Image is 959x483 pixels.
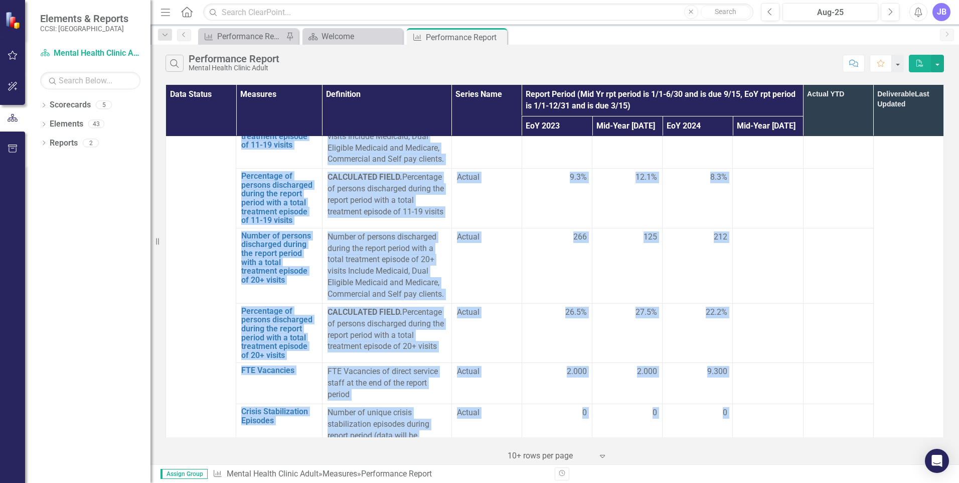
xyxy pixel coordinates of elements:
[457,366,517,378] span: Actual
[592,363,663,404] td: Double-Click to Edit
[241,231,317,285] a: Number of persons discharged during the report period with a total treatment episode of 20+ visits
[236,303,323,363] td: Double-Click to Edit Right Click for Context Menu
[241,366,317,375] a: FTE Vacancies
[565,307,587,318] span: 26.5%
[328,307,402,317] strong: CALCULATED FIELD.
[322,30,400,43] div: Welcome
[88,120,104,129] div: 43
[189,64,279,72] div: Mental Health Clinic Adult
[733,363,803,404] td: Double-Click to Edit
[236,404,323,467] td: Double-Click to Edit Right Click for Context Menu
[714,231,727,243] span: 212
[653,407,657,419] span: 0
[733,404,803,467] td: Double-Click to Edit
[582,407,587,419] span: 0
[925,449,949,473] div: Open Intercom Messenger
[522,228,592,303] td: Double-Click to Edit
[328,407,446,464] div: Number of unique crisis stabilization episodes during report period (data will be specific to eac...
[40,48,140,59] a: Mental Health Clinic Adult
[522,404,592,467] td: Double-Click to Edit
[213,468,547,480] div: » »
[328,172,402,182] strong: CALCULATED FIELD.
[457,172,517,183] span: Actual
[932,3,950,21] button: JB
[707,366,727,378] span: 9.300
[203,4,753,21] input: Search ClearPoint...
[663,404,733,467] td: Double-Click to Edit
[241,96,317,150] a: Number of persons discharged during the report period with a total treatment episode of 11-19 visits
[522,363,592,404] td: Double-Click to Edit
[328,366,446,401] div: FTE Vacancies of direct service staff at the end of the report period
[236,228,323,303] td: Double-Click to Edit Right Click for Context Menu
[161,469,208,479] span: Assign Group
[40,13,128,25] span: Elements & Reports
[328,307,446,352] p: Percentage of persons discharged during the report period with a total treatment episode of 20+ v...
[50,138,78,149] a: Reports
[573,231,587,243] span: 266
[305,30,400,43] a: Welcome
[570,172,587,183] span: 9.3%
[189,53,279,64] div: Performance Report
[426,31,505,44] div: Performance Report
[236,169,323,228] td: Double-Click to Edit Right Click for Context Menu
[361,469,432,478] div: Performance Report
[592,228,663,303] td: Double-Click to Edit
[40,72,140,89] input: Search Below...
[328,172,446,217] p: Percentage of persons discharged during the report period with a total treatment episode of 11-19...
[706,307,727,318] span: 22.2%
[217,30,283,43] div: Performance Report
[663,228,733,303] td: Double-Click to Edit
[567,366,587,378] span: 2.000
[723,407,727,419] span: 0
[710,172,727,183] span: 8.3%
[227,469,318,478] a: Mental Health Clinic Adult
[782,3,878,21] button: Aug-25
[83,139,99,147] div: 2
[715,8,736,16] span: Search
[457,407,517,419] span: Actual
[236,363,323,404] td: Double-Click to Edit Right Click for Context Menu
[701,5,751,19] button: Search
[592,404,663,467] td: Double-Click to Edit
[786,7,875,19] div: Aug-25
[50,99,91,111] a: Scorecards
[663,363,733,404] td: Double-Click to Edit
[328,231,446,300] div: Number of persons discharged during the report period with a total treatment episode of 20+ visit...
[241,172,317,225] a: Percentage of persons discharged during the report period with a total treatment episode of 11-19...
[241,307,317,360] a: Percentage of persons discharged during the report period with a total treatment episode of 20+ v...
[457,231,517,243] span: Actual
[40,25,128,33] small: CCSI: [GEOGRAPHIC_DATA]
[50,118,83,130] a: Elements
[5,12,23,29] img: ClearPoint Strategy
[733,228,803,303] td: Double-Click to Edit
[635,307,657,318] span: 27.5%
[241,407,317,425] a: Crisis Stabilization Episodes
[644,231,657,243] span: 125
[96,101,112,109] div: 5
[323,469,357,478] a: Measures
[637,366,657,378] span: 2.000
[635,172,657,183] span: 12.1%
[201,30,283,43] a: Performance Report
[457,307,517,318] span: Actual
